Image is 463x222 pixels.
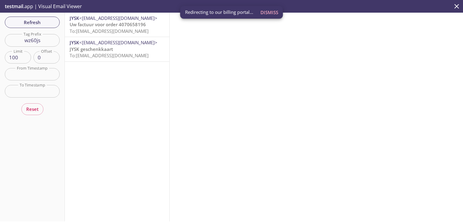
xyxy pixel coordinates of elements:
div: JYSK<[EMAIL_ADDRESS][DOMAIN_NAME]>JYSK geschenkkaartTo:[EMAIL_ADDRESS][DOMAIN_NAME] [65,37,169,61]
span: Refresh [10,18,55,26]
span: Reset [26,105,39,113]
span: Redirecting to our billing portal... [185,9,253,15]
span: <[EMAIL_ADDRESS][DOMAIN_NAME]> [79,15,157,21]
span: To: [EMAIL_ADDRESS][DOMAIN_NAME] [70,28,149,34]
button: Refresh [5,17,60,28]
span: testmail [5,3,23,10]
div: JYSK<[EMAIL_ADDRESS][DOMAIN_NAME]>Uw factuur voor order 4070658196To:[EMAIL_ADDRESS][DOMAIN_NAME] [65,13,169,37]
span: Dismiss [260,8,278,16]
span: Uw factuur voor order 4070658196 [70,21,146,27]
span: To: [EMAIL_ADDRESS][DOMAIN_NAME] [70,52,149,58]
span: <[EMAIL_ADDRESS][DOMAIN_NAME]> [79,39,157,45]
span: JYSK geschenkkaart [70,46,113,52]
span: JYSK [70,39,79,45]
button: Reset [21,103,43,115]
nav: emails [65,13,169,62]
span: JYSK [70,15,79,21]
